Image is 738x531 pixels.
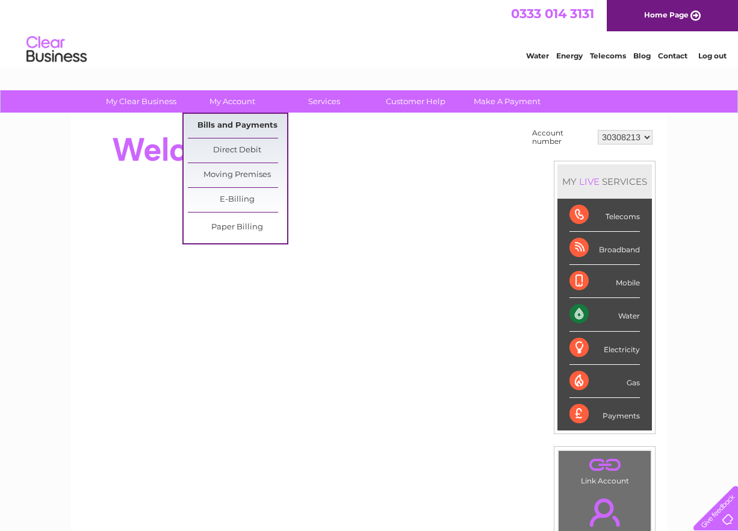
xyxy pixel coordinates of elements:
a: E-Billing [188,188,287,212]
a: Bills and Payments [188,114,287,138]
div: Water [569,298,640,331]
a: 0333 014 3131 [511,6,594,21]
a: Services [274,90,374,113]
div: Telecoms [569,199,640,232]
a: Paper Billing [188,216,287,240]
a: Energy [556,51,583,60]
a: Water [526,51,549,60]
div: Clear Business is a trading name of Verastar Limited (registered in [GEOGRAPHIC_DATA] No. 3667643... [85,7,654,58]
a: Blog [633,51,651,60]
a: My Clear Business [91,90,191,113]
div: Payments [569,398,640,430]
a: Log out [698,51,727,60]
div: Broadband [569,232,640,265]
td: Link Account [558,450,651,488]
a: Contact [658,51,687,60]
td: Account number [529,126,595,149]
a: Customer Help [366,90,465,113]
div: Electricity [569,332,640,365]
a: Telecoms [590,51,626,60]
a: Moving Premises [188,163,287,187]
div: Mobile [569,265,640,298]
img: logo.png [26,31,87,68]
a: My Account [183,90,282,113]
div: MY SERVICES [557,164,652,199]
div: LIVE [577,176,602,187]
a: Direct Debit [188,138,287,163]
a: . [562,454,648,475]
div: Gas [569,365,640,398]
a: Make A Payment [457,90,557,113]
